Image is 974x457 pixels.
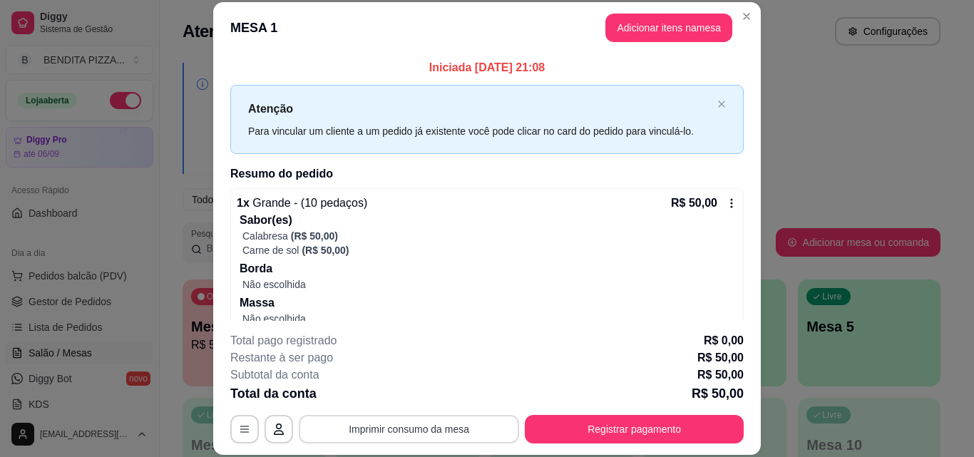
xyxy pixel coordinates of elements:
[242,277,737,292] p: Não escolhida
[299,415,519,443] button: Imprimir consumo da mesa
[242,312,737,326] p: Não escolhida
[697,366,744,384] p: R$ 50,00
[230,366,319,384] p: Subtotal da conta
[692,384,744,404] p: R$ 50,00
[213,2,761,53] header: MESA 1
[717,100,726,109] button: close
[248,100,712,118] p: Atenção
[230,349,333,366] p: Restante à ser pago
[250,197,367,209] span: Grande - (10 pedaços)
[697,349,744,366] p: R$ 50,00
[525,415,744,443] button: Registrar pagamento
[717,100,726,108] span: close
[230,332,337,349] p: Total pago registrado
[230,165,744,183] h2: Resumo do pedido
[291,229,338,243] p: (R$ 50,00)
[248,123,712,139] div: Para vincular um cliente a um pedido já existente você pode clicar no card do pedido para vinculá...
[704,332,744,349] p: R$ 0,00
[671,195,717,212] p: R$ 50,00
[605,14,732,42] button: Adicionar itens namesa
[230,384,317,404] p: Total da conta
[240,294,737,312] p: Massa
[240,212,737,229] p: Sabor(es)
[242,229,288,243] p: Calabresa
[735,5,758,28] button: Close
[237,195,367,212] p: 1 x
[302,243,349,257] p: (R$ 50,00)
[240,260,737,277] p: Borda
[242,243,299,257] p: Carne de sol
[230,59,744,76] p: Iniciada [DATE] 21:08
